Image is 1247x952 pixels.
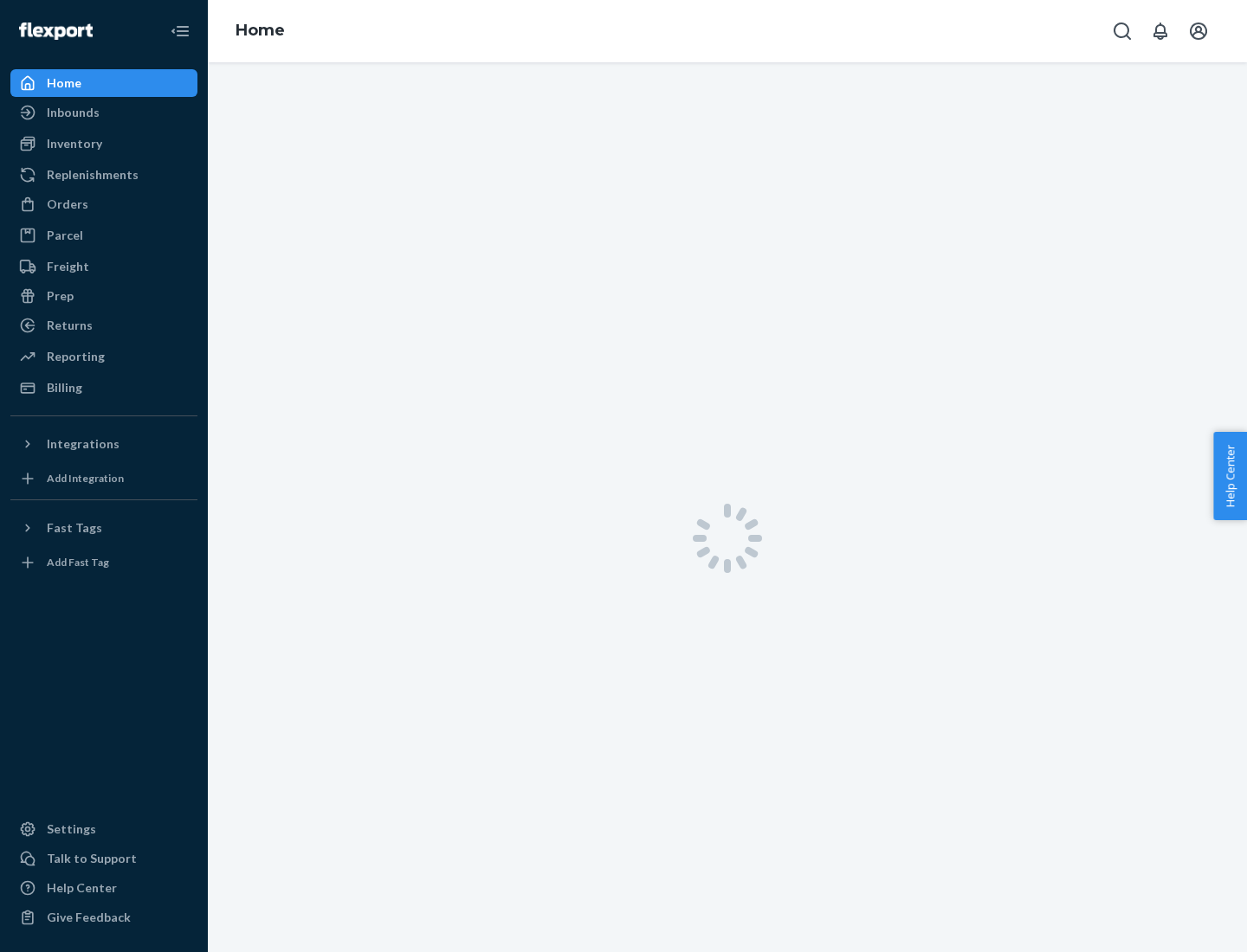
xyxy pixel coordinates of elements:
div: Give Feedback [47,909,131,926]
a: Settings [10,815,197,843]
button: Open notifications [1143,14,1178,48]
button: Open account menu [1181,14,1216,48]
img: Flexport logo [19,23,93,40]
div: Add Fast Tag [47,555,109,569]
div: Inventory [47,135,102,152]
div: Freight [47,258,89,275]
div: Help Center [47,879,117,897]
button: Help Center [1213,432,1247,520]
ol: breadcrumbs [222,6,299,56]
div: Inbounds [47,104,100,121]
div: Add Integration [47,471,124,486]
a: Reporting [10,343,197,370]
div: Talk to Support [47,850,137,867]
div: Integrations [47,435,120,453]
div: Prep [47,287,74,305]
button: Open Search Box [1105,14,1140,48]
a: Home [10,69,197,97]
div: Billing [47,379,82,396]
div: Home [47,74,81,92]
a: Replenishments [10,161,197,189]
div: Parcel [47,227,83,244]
a: Talk to Support [10,845,197,872]
a: Billing [10,374,197,402]
div: Replenishments [47,166,139,183]
a: Inbounds [10,99,197,126]
a: Returns [10,312,197,339]
a: Freight [10,253,197,280]
button: Close Navigation [163,14,197,48]
a: Add Integration [10,465,197,492]
div: Orders [47,196,88,213]
a: Add Fast Tag [10,549,197,576]
button: Integrations [10,430,197,458]
div: Fast Tags [47,519,102,537]
div: Reporting [47,348,105,365]
div: Returns [47,317,93,334]
a: Inventory [10,130,197,158]
a: Help Center [10,874,197,902]
div: Settings [47,820,96,838]
a: Parcel [10,222,197,249]
a: Prep [10,282,197,310]
a: Orders [10,190,197,218]
a: Home [236,21,285,40]
button: Fast Tags [10,514,197,542]
button: Give Feedback [10,904,197,931]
